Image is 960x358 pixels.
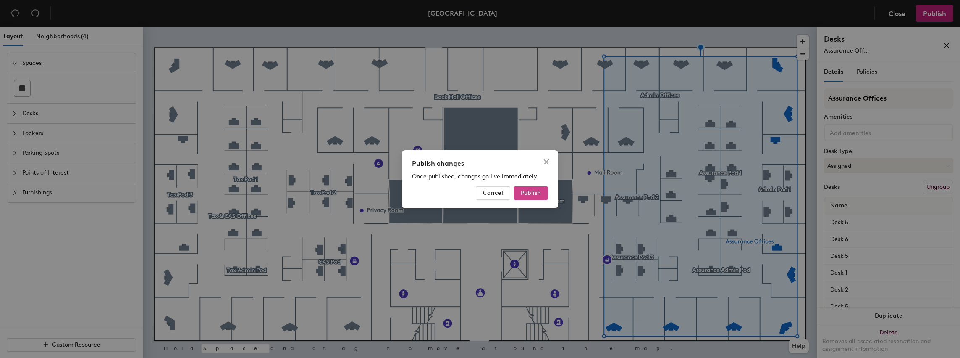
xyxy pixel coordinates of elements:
div: Publish changes [412,159,548,169]
span: Close [540,159,553,165]
span: Cancel [483,189,503,196]
button: Cancel [476,186,510,200]
span: Once published, changes go live immediately [412,173,537,180]
span: Publish [521,189,541,196]
button: Publish [514,186,548,200]
button: Close [540,155,553,169]
span: close [543,159,550,165]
